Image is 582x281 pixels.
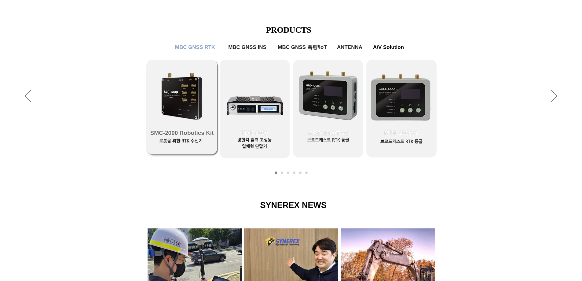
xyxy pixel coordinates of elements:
[287,172,289,174] a: MBC GNSS INS
[241,130,268,136] span: TDR-3000
[150,130,214,136] span: SMC-2000 Robotics Kit
[384,130,419,136] span: MRP-2000v2
[335,41,365,54] a: ANTENNA
[228,44,266,50] span: MBC GNSS INS
[337,44,362,50] span: ANTENNA
[220,60,290,154] a: TDR-3000
[366,60,437,154] a: MRP-2000v2
[225,41,270,54] a: MBC GNSS INS
[266,25,312,35] span: PRODUCTS
[25,90,31,103] button: 이전
[293,172,295,174] a: MBC GNSS 측량/IoT
[281,172,283,174] a: MBC GNSS RTK2
[369,41,408,54] a: A/V Solution
[469,88,582,281] iframe: Wix Chat
[273,172,309,174] nav: 슬라이드
[147,60,217,154] a: SMC-2000 Robotics Kit
[275,172,277,174] a: MBC GNSS RTK1
[278,44,327,51] span: MBC GNSS 측량/IoT
[305,172,308,174] a: A/V Solution
[299,172,302,174] a: ANTENNA
[260,201,327,210] span: SYNEREX NEWS
[308,130,348,137] span: MRD-1000T v2
[373,44,404,50] span: A/V Solution
[273,41,331,54] a: MBC GNSS 측량/IoT
[171,41,220,54] a: MBC GNSS RTK
[293,60,363,155] a: MRD-1000T v2
[175,44,215,50] span: MBC GNSS RTK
